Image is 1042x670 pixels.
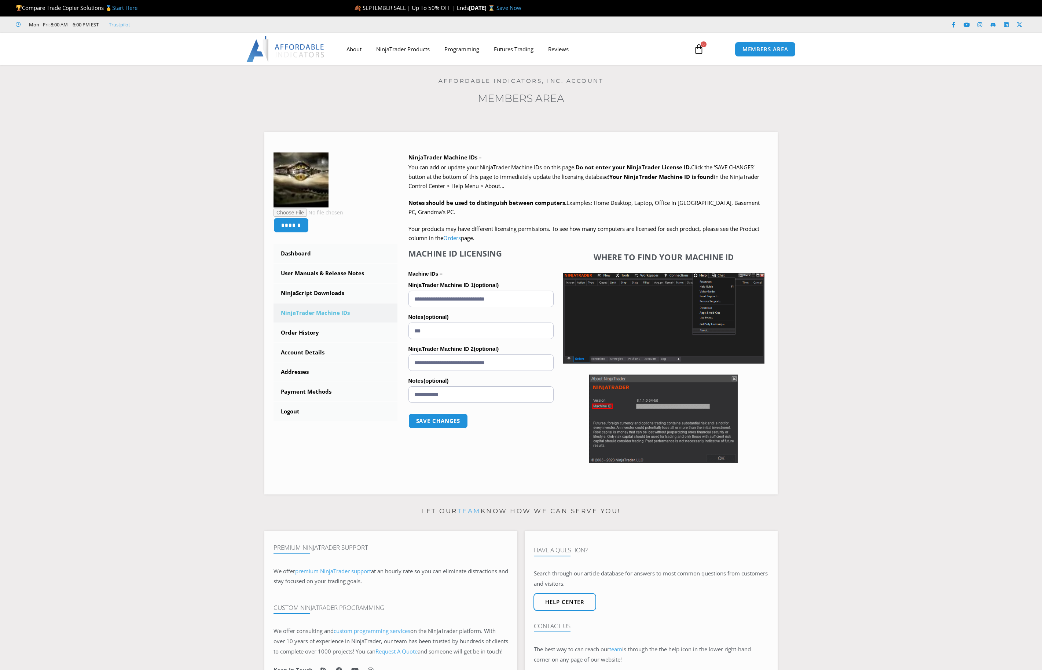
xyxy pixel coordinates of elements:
a: Payment Methods [274,382,397,401]
span: (optional) [423,314,448,320]
nav: Account pages [274,244,397,421]
span: Examples: Home Desktop, Laptop, Office In [GEOGRAPHIC_DATA], Basement PC, Grandma’s PC. [408,199,760,216]
span: 🍂 SEPTEMBER SALE | Up To 50% OFF | Ends [354,4,469,11]
img: 28d820105cae7f4845eef8367c9b478e04b7de524ffd594469b4c66320e639ce [274,152,329,207]
a: Trustpilot [109,20,130,29]
img: Screenshot 2025-01-17 114931 | Affordable Indicators – NinjaTrader [589,375,738,463]
label: Notes [408,312,554,323]
label: NinjaTrader Machine ID 2 [408,343,554,354]
strong: Your NinjaTrader Machine ID is found [609,173,714,180]
span: We offer [274,567,295,575]
span: Click the ‘SAVE CHANGES’ button at the bottom of this page to immediately update the licensing da... [408,163,759,189]
span: MEMBERS AREA [742,47,788,52]
span: (optional) [423,378,448,384]
h4: Premium NinjaTrader Support [274,544,508,551]
h4: Custom NinjaTrader Programming [274,604,508,611]
span: Mon - Fri: 8:00 AM – 6:00 PM EST [27,20,99,29]
span: You can add or update your NinjaTrader Machine IDs on this page. [408,163,576,171]
label: Notes [408,375,554,386]
a: custom programming services [334,627,410,634]
span: (optional) [474,346,499,352]
strong: Notes should be used to distinguish between computers. [408,199,566,206]
a: Futures Trading [487,41,541,58]
h4: Where to find your Machine ID [563,252,764,262]
p: Let our know how we can serve you! [264,505,778,517]
strong: Machine IDs – [408,271,443,277]
span: at an hourly rate so you can eliminate distractions and stay focused on your trading goals. [274,567,508,585]
a: MEMBERS AREA [735,42,796,57]
a: Order History [274,323,397,342]
a: premium NinjaTrader support [295,567,371,575]
button: Save changes [408,413,468,428]
span: We offer consulting and [274,627,410,634]
nav: Menu [339,41,685,58]
img: Screenshot 2025-01-17 1155544 | Affordable Indicators – NinjaTrader [563,273,764,364]
h4: Have A Question? [534,546,768,554]
a: Programming [437,41,487,58]
strong: [DATE] ⌛ [469,4,496,11]
a: NinjaTrader Machine IDs [274,303,397,323]
a: Addresses [274,362,397,382]
a: Logout [274,402,397,421]
a: NinjaTrader Products [369,41,437,58]
b: NinjaTrader Machine IDs – [408,154,482,161]
a: Members Area [478,92,564,104]
span: on the NinjaTrader platform. With over 10 years of experience in NinjaTrader, our team has been t... [274,627,508,655]
a: Dashboard [274,244,397,263]
span: (optional) [474,282,499,288]
span: 0 [701,41,707,47]
a: team [609,645,622,653]
a: NinjaScript Downloads [274,284,397,303]
img: 🏆 [16,5,22,11]
a: Account Details [274,343,397,362]
a: About [339,41,369,58]
a: team [458,507,481,515]
a: 0 [683,38,715,60]
a: Save Now [496,4,521,11]
a: Affordable Indicators, Inc. Account [439,77,604,84]
a: User Manuals & Release Notes [274,264,397,283]
h4: Machine ID Licensing [408,249,554,258]
img: LogoAI | Affordable Indicators – NinjaTrader [246,36,325,62]
a: Reviews [541,41,576,58]
h4: Contact Us [534,622,768,630]
a: Help center [533,593,596,611]
p: The best way to can reach our is through the the help icon in the lower right-hand corner on any ... [534,644,768,665]
span: Compare Trade Copier Solutions 🥇 [16,4,137,11]
a: Start Here [112,4,137,11]
span: Help center [545,599,584,605]
p: Search through our article database for answers to most common questions from customers and visit... [534,568,768,589]
a: Request A Quote [375,648,418,655]
a: Orders [443,234,461,242]
b: Do not enter your NinjaTrader License ID. [576,163,691,171]
label: NinjaTrader Machine ID 1 [408,280,554,291]
span: Your products may have different licensing permissions. To see how many computers are licensed fo... [408,225,759,242]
